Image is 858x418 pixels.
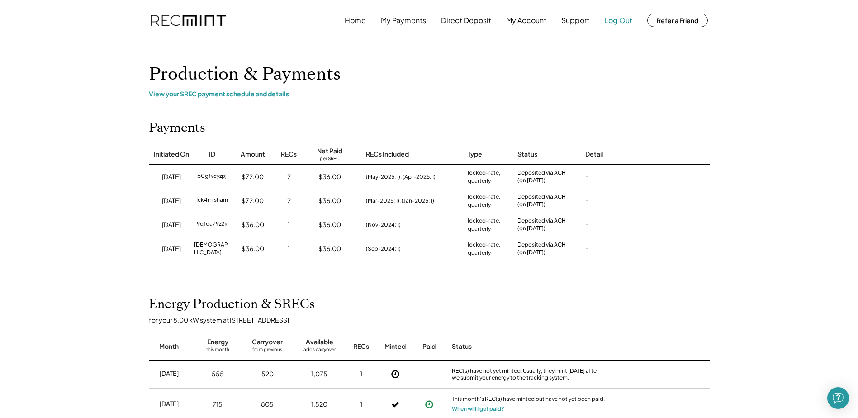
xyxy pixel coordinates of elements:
div: Type [468,150,482,159]
button: Payment approved, but not yet initiated. [422,398,436,411]
div: b0gfvcyzpj [197,172,227,181]
div: Open Intercom Messenger [827,387,849,409]
div: Deposited via ACH (on [DATE]) [517,169,566,185]
div: (Nov-2024: 1) [366,221,401,229]
div: 555 [212,370,224,379]
div: - [585,220,588,229]
div: 1 [288,244,290,253]
div: 1 [360,400,362,409]
div: [DATE] [162,196,181,205]
button: When will I get paid? [452,404,504,413]
div: RECs [281,150,297,159]
div: 520 [261,370,274,379]
h2: Payments [149,120,205,136]
button: Support [561,11,589,29]
h1: Production & Payments [149,64,710,85]
div: [DATE] [162,244,181,253]
div: [DATE] [160,399,179,408]
div: [DATE] [160,369,179,378]
div: [DEMOGRAPHIC_DATA] [194,241,230,256]
div: 1ck4misham [196,196,228,205]
div: (Mar-2025: 1), (Jan-2025: 1) [366,197,434,205]
div: per SREC [320,156,340,162]
div: Minted [384,342,406,351]
div: Paid [422,342,436,351]
div: RECs Included [366,150,409,159]
div: $36.00 [318,220,341,229]
div: $72.00 [242,172,264,181]
button: Refer a Friend [647,14,708,27]
div: from previous [252,347,282,356]
img: recmint-logotype%403x.png [151,15,226,26]
div: 1 [360,370,362,379]
div: [DATE] [162,220,181,229]
div: 715 [213,400,223,409]
div: REC(s) have not yet minted. Usually, they mint [DATE] after we submit your energy to the tracking... [452,367,606,381]
div: Deposited via ACH (on [DATE]) [517,241,566,256]
div: locked-rate, quarterly [468,193,508,209]
div: ID [209,150,215,159]
div: 2 [287,196,291,205]
button: Log Out [604,11,632,29]
div: This month's REC(s) have minted but have not yet been paid. [452,395,606,404]
div: for your 8.00 kW system at [STREET_ADDRESS] [149,316,719,324]
div: $36.00 [318,244,341,253]
div: Energy [207,337,228,347]
div: - [585,172,588,181]
div: Available [306,337,333,347]
div: 805 [261,400,274,409]
div: adds carryover [303,347,336,356]
div: Status [452,342,606,351]
div: Deposited via ACH (on [DATE]) [517,193,566,209]
div: Status [517,150,537,159]
div: Carryover [252,337,283,347]
button: Not Yet Minted [389,367,402,381]
div: 1 [288,220,290,229]
div: 1,075 [311,370,327,379]
h2: Energy Production & SRECs [149,297,315,312]
div: $72.00 [242,196,264,205]
div: (Sep-2024: 1) [366,245,401,253]
div: [DATE] [162,172,181,181]
div: Amount [241,150,265,159]
div: $36.00 [318,196,341,205]
button: My Account [506,11,546,29]
div: Deposited via ACH (on [DATE]) [517,217,566,233]
div: locked-rate, quarterly [468,241,508,257]
div: $36.00 [242,244,264,253]
div: 2 [287,172,291,181]
div: $36.00 [242,220,264,229]
div: Initiated On [154,150,189,159]
div: $36.00 [318,172,341,181]
div: this month [206,347,229,356]
div: View your SREC payment schedule and details [149,90,710,98]
div: locked-rate, quarterly [468,169,508,185]
div: Net Paid [317,147,342,156]
div: 9qfda79z2x [197,220,228,229]
div: - [585,196,588,205]
div: locked-rate, quarterly [468,217,508,233]
button: Home [345,11,366,29]
div: 1,520 [311,400,327,409]
div: - [585,244,588,253]
button: My Payments [381,11,426,29]
div: (May-2025: 1), (Apr-2025: 1) [366,173,436,181]
div: RECs [353,342,369,351]
div: Month [159,342,179,351]
div: Detail [585,150,603,159]
button: Direct Deposit [441,11,491,29]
